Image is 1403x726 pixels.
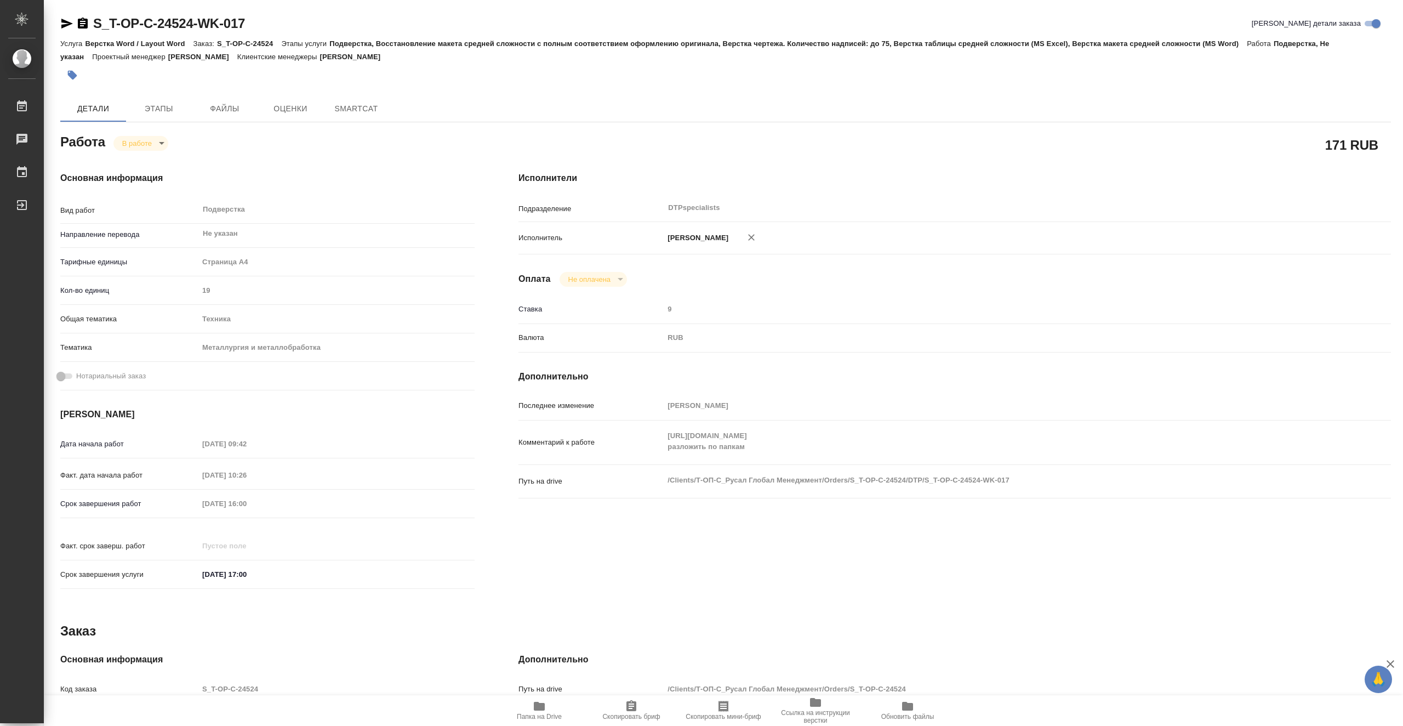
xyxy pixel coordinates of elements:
button: Добавить тэг [60,63,84,87]
h4: [PERSON_NAME] [60,408,475,421]
p: Дата начала работ [60,439,198,450]
span: SmartCat [330,102,383,116]
h4: Исполнители [518,172,1391,185]
h2: Работа [60,131,105,151]
h4: Оплата [518,273,551,286]
span: Скопировать бриф [602,713,660,721]
p: Последнее изменение [518,400,664,411]
div: RUB [664,328,1318,347]
p: Исполнитель [518,232,664,243]
span: Детали [67,102,119,116]
span: Скопировать мини-бриф [686,713,761,721]
button: В работе [119,139,155,148]
h4: Дополнительно [518,370,1391,383]
input: Пустое поле [198,538,294,554]
input: Пустое поле [198,467,294,483]
input: ✎ Введи что-нибудь [198,566,294,582]
div: В работе [560,272,627,287]
button: 🙏 [1365,666,1392,693]
p: Факт. дата начала работ [60,470,198,481]
p: Подверстка, Восстановление макета средней сложности с полным соответствием оформлению оригинала, ... [329,39,1247,48]
p: Ставка [518,304,664,315]
p: Валюта [518,332,664,343]
button: Удалить исполнителя [739,225,763,249]
p: Путь на drive [518,684,664,695]
p: Срок завершения работ [60,498,198,509]
p: [PERSON_NAME] [168,53,237,61]
p: Подразделение [518,203,664,214]
span: Нотариальный заказ [76,371,146,382]
h2: 171 RUB [1325,135,1378,154]
div: В работе [113,136,168,151]
div: Металлургия и металлобработка [198,338,475,357]
p: Кол-во единиц [60,285,198,296]
span: Ссылка на инструкции верстки [776,709,855,724]
span: Файлы [198,102,251,116]
a: S_T-OP-C-24524-WK-017 [93,16,245,31]
p: Тарифные единицы [60,257,198,268]
button: Обновить файлы [862,695,954,726]
p: Проектный менеджер [92,53,168,61]
p: [PERSON_NAME] [664,232,728,243]
p: Путь на drive [518,476,664,487]
button: Ссылка на инструкции верстки [769,695,862,726]
p: [PERSON_NAME] [320,53,389,61]
p: Работа [1247,39,1274,48]
span: [PERSON_NAME] детали заказа [1252,18,1361,29]
input: Пустое поле [664,681,1318,697]
input: Пустое поле [664,398,1318,413]
p: Тематика [60,342,198,353]
button: Папка на Drive [493,695,585,726]
p: S_T-OP-C-24524 [217,39,281,48]
button: Скопировать бриф [585,695,677,726]
button: Скопировать ссылку [76,17,89,30]
button: Не оплачена [565,275,614,284]
input: Пустое поле [198,282,475,298]
p: Заказ: [193,39,217,48]
h4: Дополнительно [518,653,1391,666]
p: Вид работ [60,205,198,216]
input: Пустое поле [198,436,294,452]
p: Код заказа [60,684,198,695]
textarea: [URL][DOMAIN_NAME] разложить по папкам [664,427,1318,456]
span: Папка на Drive [517,713,562,721]
div: Техника [198,310,475,328]
input: Пустое поле [198,681,475,697]
h2: Заказ [60,622,96,640]
h4: Основная информация [60,653,475,666]
p: Клиентские менеджеры [237,53,320,61]
span: Оценки [264,102,317,116]
p: Этапы услуги [281,39,329,48]
p: Направление перевода [60,229,198,240]
p: Услуга [60,39,85,48]
p: Комментарий к работе [518,437,664,448]
input: Пустое поле [664,301,1318,317]
textarea: /Clients/Т-ОП-С_Русал Глобал Менеджмент/Orders/S_T-OP-C-24524/DTP/S_T-OP-C-24524-WK-017 [664,471,1318,490]
p: Факт. срок заверш. работ [60,541,198,552]
span: Этапы [133,102,185,116]
div: Страница А4 [198,253,475,271]
p: Верстка Word / Layout Word [85,39,193,48]
span: 🙏 [1369,668,1388,691]
p: Общая тематика [60,314,198,325]
h4: Основная информация [60,172,475,185]
span: Обновить файлы [881,713,934,721]
button: Скопировать мини-бриф [677,695,769,726]
button: Скопировать ссылку для ЯМессенджера [60,17,73,30]
p: Срок завершения услуги [60,569,198,580]
input: Пустое поле [198,496,294,512]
